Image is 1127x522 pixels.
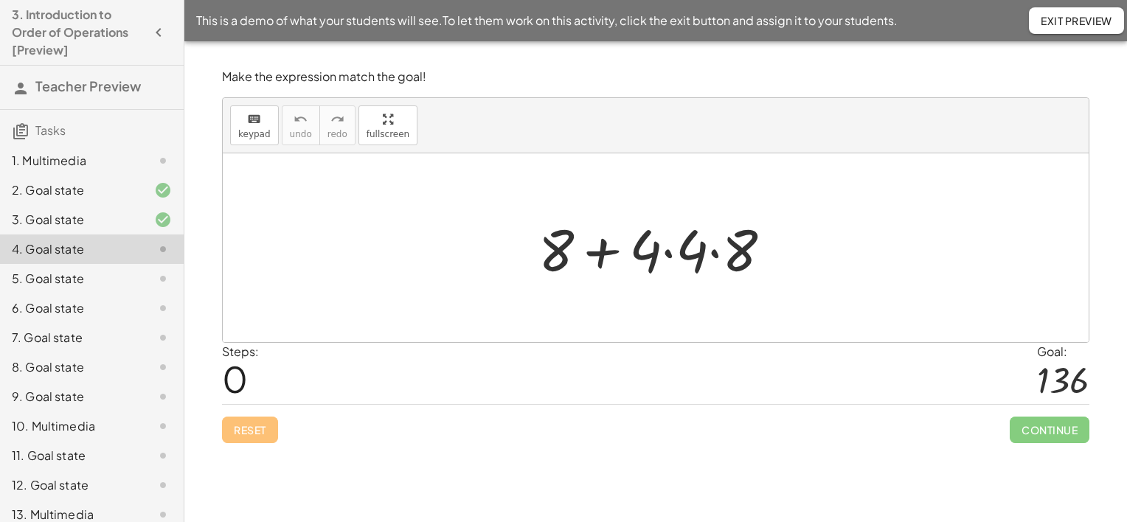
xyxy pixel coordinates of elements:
div: 6. Goal state [12,299,131,317]
i: undo [294,111,308,128]
span: fullscreen [367,129,409,139]
span: Exit Preview [1041,14,1112,27]
i: Task finished and correct. [154,211,172,229]
div: Goal: [1037,343,1089,361]
i: Task not started. [154,476,172,494]
label: Steps: [222,344,259,359]
i: Task not started. [154,329,172,347]
i: redo [330,111,344,128]
div: 9. Goal state [12,388,131,406]
span: Teacher Preview [35,77,141,94]
i: Task not started. [154,447,172,464]
div: 11. Goal state [12,447,131,464]
div: 8. Goal state [12,358,131,376]
span: keypad [238,129,271,139]
i: Task not started. [154,270,172,288]
div: 1. Multimedia [12,152,131,170]
div: 3. Goal state [12,211,131,229]
div: 12. Goal state [12,476,131,494]
span: undo [290,129,312,139]
div: 7. Goal state [12,329,131,347]
span: 0 [222,356,248,401]
i: keyboard [247,111,261,128]
span: Tasks [35,122,66,138]
i: Task not started. [154,299,172,317]
button: keyboardkeypad [230,105,279,145]
i: Task not started. [154,240,172,258]
button: redoredo [319,105,356,145]
div: 5. Goal state [12,270,131,288]
i: Task not started. [154,388,172,406]
p: Make the expression match the goal! [222,69,1089,86]
h4: 3. Introduction to Order of Operations [Preview] [12,6,145,59]
span: This is a demo of what your students will see. To let them work on this activity, click the exit ... [196,12,898,29]
i: Task finished and correct. [154,181,172,199]
div: 2. Goal state [12,181,131,199]
i: Task not started. [154,417,172,435]
div: 4. Goal state [12,240,131,258]
button: undoundo [282,105,320,145]
button: Exit Preview [1029,7,1124,34]
span: redo [327,129,347,139]
i: Task not started. [154,358,172,376]
button: fullscreen [358,105,417,145]
i: Task not started. [154,152,172,170]
div: 10. Multimedia [12,417,131,435]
